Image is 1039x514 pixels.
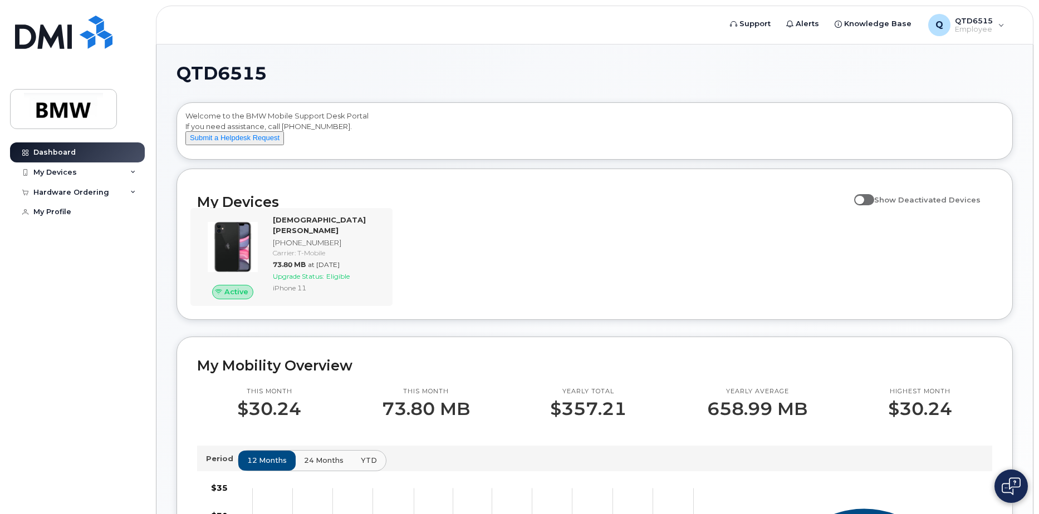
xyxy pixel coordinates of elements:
[273,248,381,258] div: Carrier: T-Mobile
[888,387,952,396] p: Highest month
[197,215,386,299] a: Active[DEMOGRAPHIC_DATA][PERSON_NAME][PHONE_NUMBER]Carrier: T-Mobile73.80 MBat [DATE]Upgrade Stat...
[888,399,952,419] p: $30.24
[237,387,301,396] p: This month
[874,195,981,204] span: Show Deactivated Devices
[550,399,626,419] p: $357.21
[197,357,992,374] h2: My Mobility Overview
[177,65,267,82] span: QTD6515
[185,133,284,142] a: Submit a Helpdesk Request
[273,238,381,248] div: [PHONE_NUMBER]
[273,215,366,235] strong: [DEMOGRAPHIC_DATA][PERSON_NAME]
[185,111,1004,155] div: Welcome to the BMW Mobile Support Desk Portal If you need assistance, call [PHONE_NUMBER].
[224,286,248,297] span: Active
[273,272,324,280] span: Upgrade Status:
[273,283,381,293] div: iPhone 11
[854,189,863,198] input: Show Deactivated Devices
[211,483,228,493] tspan: $35
[273,260,306,269] span: 73.80 MB
[206,220,259,274] img: iPhone_11.jpg
[1002,477,1021,495] img: Open chat
[361,455,377,466] span: YTD
[382,399,470,419] p: 73.80 MB
[326,272,350,280] span: Eligible
[550,387,626,396] p: Yearly total
[707,399,807,419] p: 658.99 MB
[206,453,238,464] p: Period
[707,387,807,396] p: Yearly average
[185,131,284,145] button: Submit a Helpdesk Request
[304,455,344,466] span: 24 months
[382,387,470,396] p: This month
[237,399,301,419] p: $30.24
[308,260,340,269] span: at [DATE]
[197,194,849,210] h2: My Devices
